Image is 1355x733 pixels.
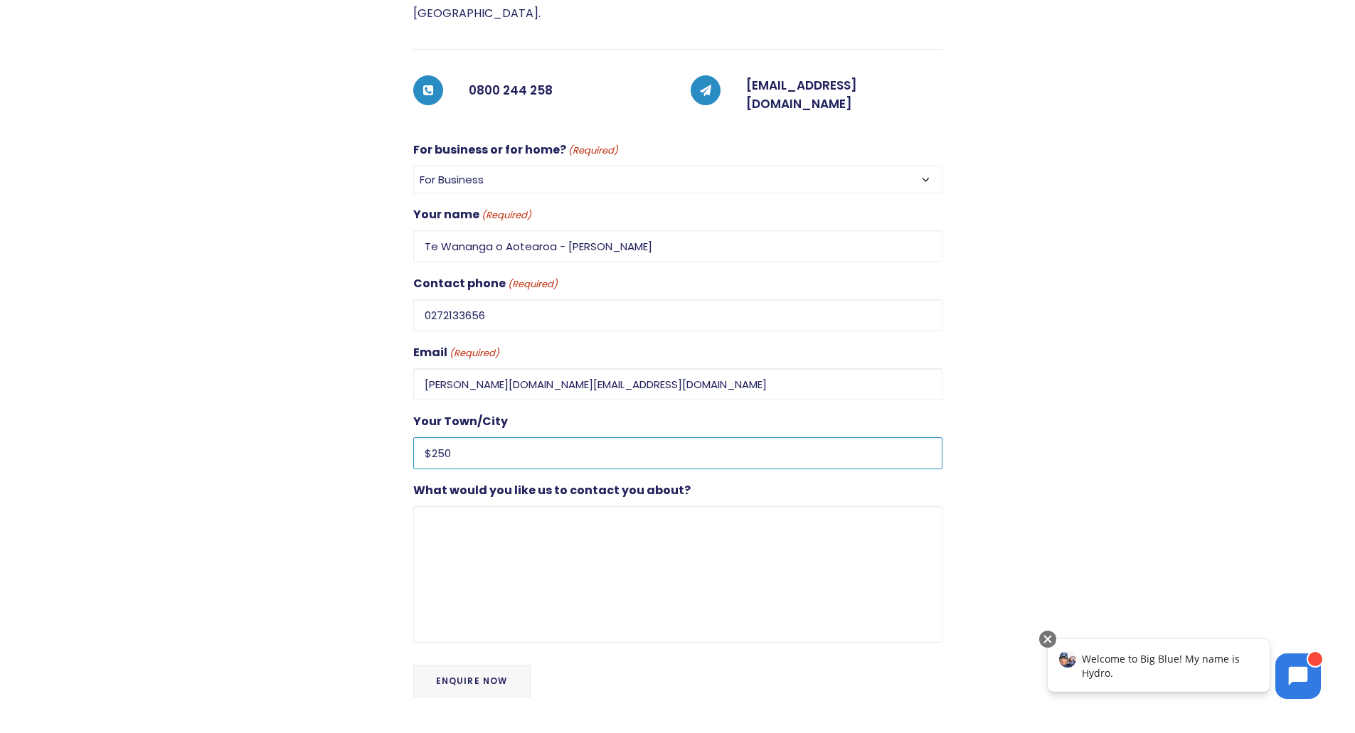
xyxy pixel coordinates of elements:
h5: 0800 244 258 [469,77,665,105]
label: What would you like us to contact you about? [413,481,691,501]
iframe: Chatbot [1033,628,1335,713]
span: (Required) [506,277,558,293]
span: (Required) [567,143,618,159]
label: Email [413,343,499,363]
input: Enquire Now [413,665,531,697]
a: [EMAIL_ADDRESS][DOMAIN_NAME] [746,77,857,112]
label: Your name [413,205,531,225]
span: (Required) [480,208,531,224]
label: For business or for home? [413,140,618,160]
span: (Required) [448,346,499,362]
label: Contact phone [413,274,558,294]
label: Your Town/City [413,412,508,432]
